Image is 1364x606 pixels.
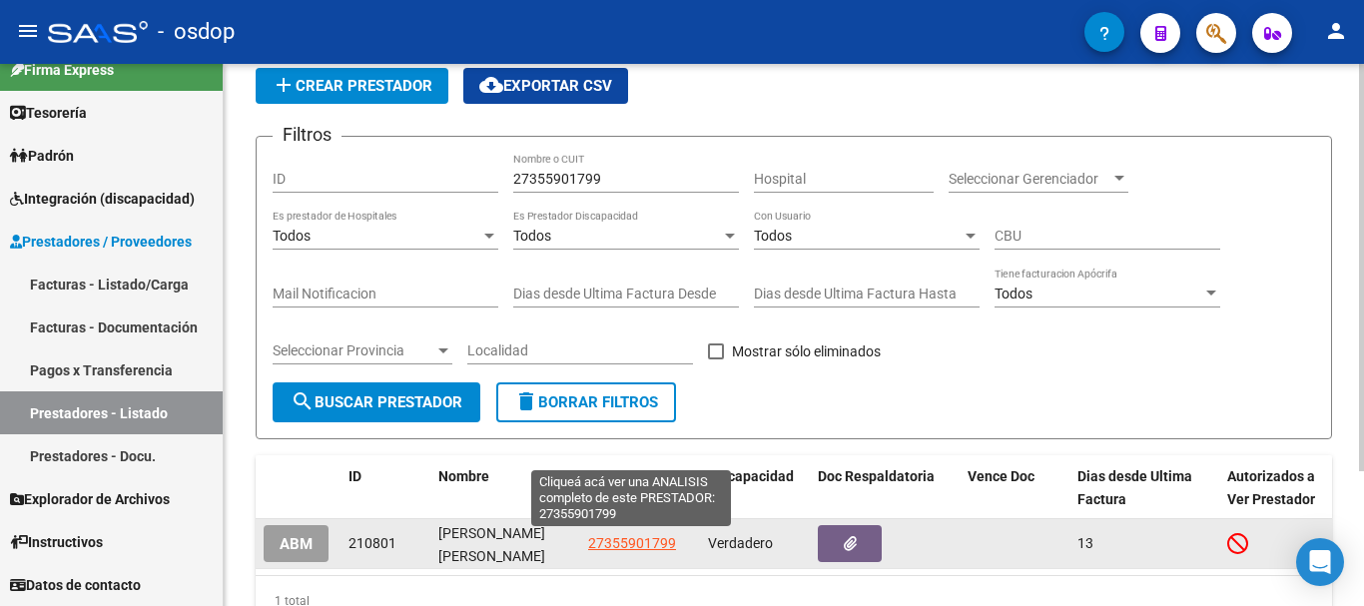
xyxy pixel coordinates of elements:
span: Mostrar sólo eliminados [732,339,881,363]
datatable-header-cell: Cuit [580,455,700,521]
mat-icon: add [272,73,296,97]
span: Dias desde Ultima Factura [1077,468,1192,507]
span: Autorizados a Ver Prestador [1227,468,1315,507]
span: Firma Express [10,59,114,81]
span: Buscar Prestador [291,393,462,411]
button: ABM [264,525,329,562]
span: 210801 [348,535,396,551]
span: Todos [273,228,311,244]
span: Discapacidad [708,468,794,484]
span: Todos [754,228,792,244]
span: Vence Doc [968,468,1034,484]
datatable-header-cell: Vence Doc [960,455,1069,521]
mat-icon: cloud_download [479,73,503,97]
div: [PERSON_NAME] [PERSON_NAME] [438,522,572,564]
datatable-header-cell: Doc Respaldatoria [810,455,960,521]
span: Doc Respaldatoria [818,468,935,484]
span: 13 [1077,535,1093,551]
span: Verdadero [708,535,773,551]
span: Explorador de Archivos [10,488,170,510]
span: Seleccionar Provincia [273,342,434,359]
span: Seleccionar Gerenciador [949,171,1110,188]
mat-icon: person [1324,19,1348,43]
button: Borrar Filtros [496,382,676,422]
span: Padrón [10,145,74,167]
span: Crear Prestador [272,77,432,95]
span: Instructivos [10,531,103,553]
span: ABM [280,535,313,553]
mat-icon: delete [514,389,538,413]
span: Borrar Filtros [514,393,658,411]
button: Crear Prestador [256,68,448,104]
span: Cuit [588,468,614,484]
span: Datos de contacto [10,574,141,596]
span: Prestadores / Proveedores [10,231,192,253]
span: Integración (discapacidad) [10,188,195,210]
span: Exportar CSV [479,77,612,95]
datatable-header-cell: ID [341,455,430,521]
mat-icon: search [291,389,315,413]
datatable-header-cell: Discapacidad [700,455,810,521]
h3: Filtros [273,121,341,149]
datatable-header-cell: Dias desde Ultima Factura [1069,455,1219,521]
span: - osdop [158,10,235,54]
span: Todos [513,228,551,244]
span: 27355901799 [588,535,676,551]
button: Buscar Prestador [273,382,480,422]
mat-icon: menu [16,19,40,43]
button: Exportar CSV [463,68,628,104]
datatable-header-cell: Nombre [430,455,580,521]
span: Todos [995,286,1032,302]
span: Nombre [438,468,489,484]
div: Open Intercom Messenger [1296,538,1344,586]
span: ID [348,468,361,484]
span: Tesorería [10,102,87,124]
datatable-header-cell: Autorizados a Ver Prestador [1219,455,1329,521]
